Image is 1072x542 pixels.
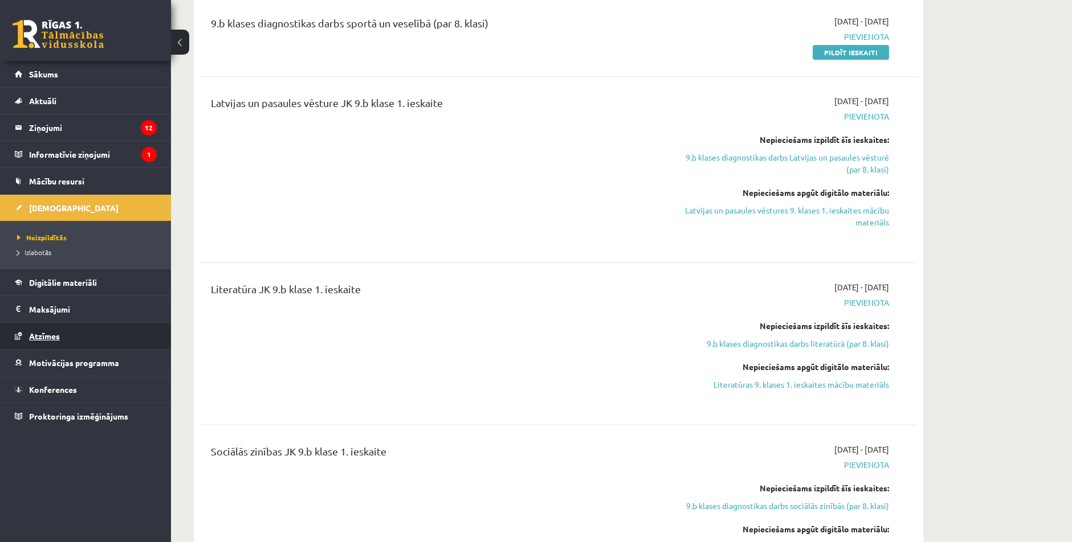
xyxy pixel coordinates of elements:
a: [DEMOGRAPHIC_DATA] [15,195,157,221]
legend: Maksājumi [29,296,157,322]
a: Motivācijas programma [15,350,157,376]
span: Atzīmes [29,331,60,341]
span: [DATE] - [DATE] [834,15,889,27]
span: Konferences [29,384,77,395]
a: Rīgas 1. Tālmācības vidusskola [13,20,104,48]
span: Mācību resursi [29,176,84,186]
div: Nepieciešams apgūt digitālo materiālu: [674,361,889,373]
span: Digitālie materiāli [29,277,97,288]
a: Atzīmes [15,323,157,349]
a: Maksājumi [15,296,157,322]
a: Izlabotās [17,247,160,257]
div: Sociālās zinības JK 9.b klase 1. ieskaite [211,444,657,465]
a: Digitālie materiāli [15,269,157,295]
a: Ziņojumi12 [15,114,157,141]
div: Literatūra JK 9.b klase 1. ieskaite [211,281,657,302]
span: [DATE] - [DATE] [834,95,889,107]
span: Pievienota [674,110,889,122]
div: Nepieciešams apgūt digitālo materiālu: [674,187,889,199]
span: Pievienota [674,31,889,43]
a: 9.b klases diagnostikas darbs literatūrā (par 8. klasi) [674,338,889,350]
span: Sākums [29,69,58,79]
a: 9.b klases diagnostikas darbs Latvijas un pasaules vēsturē (par 8. klasi) [674,151,889,175]
div: 9.b klases diagnostikas darbs sportā un veselībā (par 8. klasi) [211,15,657,36]
div: Nepieciešams izpildīt šīs ieskaites: [674,482,889,494]
div: Latvijas un pasaules vēsture JK 9.b klase 1. ieskaite [211,95,657,116]
a: Literatūras 9. klases 1. ieskaites mācību materiāls [674,379,889,391]
a: 9.b klases diagnostikas darbs sociālās zinībās (par 8. klasi) [674,500,889,512]
legend: Informatīvie ziņojumi [29,141,157,167]
span: Neizpildītās [17,233,67,242]
i: 1 [141,147,157,162]
a: Sākums [15,61,157,87]
span: Pievienota [674,297,889,309]
span: [DEMOGRAPHIC_DATA] [29,203,119,213]
span: Proktoringa izmēģinājums [29,411,128,421]
legend: Ziņojumi [29,114,157,141]
span: Pievienota [674,459,889,471]
a: Neizpildītās [17,232,160,243]
div: Nepieciešams apgūt digitālo materiālu: [674,523,889,535]
a: Pildīt ieskaiti [813,45,889,60]
a: Mācību resursi [15,168,157,194]
span: Motivācijas programma [29,358,119,368]
div: Nepieciešams izpildīt šīs ieskaites: [674,134,889,146]
a: Konferences [15,376,157,403]
a: Aktuāli [15,88,157,114]
a: Latvijas un pasaules vēstures 9. klases 1. ieskaites mācību materiāls [674,204,889,228]
div: Nepieciešams izpildīt šīs ieskaites: [674,320,889,332]
a: Informatīvie ziņojumi1 [15,141,157,167]
i: 12 [141,120,157,135]
span: Aktuāli [29,96,56,106]
span: Izlabotās [17,248,51,257]
span: [DATE] - [DATE] [834,281,889,293]
span: [DATE] - [DATE] [834,444,889,455]
a: Proktoringa izmēģinājums [15,403,157,429]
